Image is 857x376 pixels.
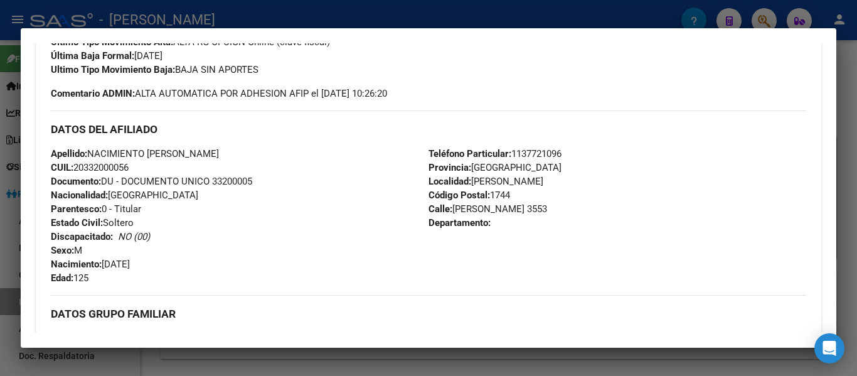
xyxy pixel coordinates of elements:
i: NO (00) [118,231,150,242]
span: 0 - Titular [51,203,141,215]
div: Open Intercom Messenger [814,333,844,363]
span: M [51,245,82,256]
strong: Localidad: [428,176,471,187]
span: 1137721096 [428,148,562,159]
span: NACIMIENTO [PERSON_NAME] [51,148,219,159]
strong: Ultimo Tipo Movimiento Baja: [51,64,175,75]
strong: Sexo: [51,245,74,256]
h3: DATOS GRUPO FAMILIAR [51,307,806,321]
span: DU - DOCUMENTO UNICO 33200005 [51,176,252,187]
span: Soltero [51,217,134,228]
span: [GEOGRAPHIC_DATA] [51,190,198,201]
span: [GEOGRAPHIC_DATA] [428,162,562,173]
span: 1744 [428,190,510,201]
strong: Última Baja Formal: [51,50,134,62]
span: ALTA AUTOMATICA POR ADHESION AFIP el [DATE] 10:26:20 [51,87,387,100]
span: [DATE] [51,259,130,270]
strong: Edad: [51,272,73,284]
h3: DATOS DEL AFILIADO [51,122,806,136]
strong: Teléfono Particular: [428,148,511,159]
strong: Estado Civil: [51,217,103,228]
strong: Parentesco: [51,203,102,215]
strong: Apellido: [51,148,87,159]
strong: Discapacitado: [51,231,113,242]
strong: Departamento: [428,217,491,228]
span: BAJA SIN APORTES [51,64,258,75]
span: [PERSON_NAME] 3553 [428,203,547,215]
strong: Nacionalidad: [51,190,108,201]
strong: Código Postal: [428,190,490,201]
strong: Comentario ADMIN: [51,88,135,99]
span: 125 [51,272,88,284]
span: 20332000056 [51,162,129,173]
strong: CUIL: [51,162,73,173]
span: [DATE] [51,50,162,62]
strong: Provincia: [428,162,471,173]
span: [PERSON_NAME] [428,176,543,187]
strong: Documento: [51,176,101,187]
strong: Calle: [428,203,452,215]
strong: Nacimiento: [51,259,102,270]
